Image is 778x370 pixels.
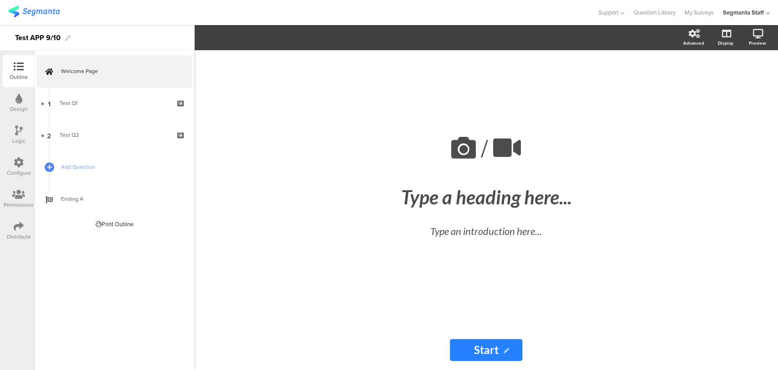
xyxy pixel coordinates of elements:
div: Preview [749,40,766,47]
div: Distribute [7,233,31,241]
div: Print Outline [96,220,134,229]
span: Support [598,8,618,17]
a: 2 Test Q2 [37,119,192,151]
span: Add Question [61,162,178,172]
div: Configure [7,169,31,177]
div: Logic [12,137,26,145]
div: Advanced [683,40,704,47]
div: Segmanta Staff [723,8,764,17]
a: Welcome Page [37,55,192,87]
div: Display [718,40,733,47]
a: Ending A [37,183,192,215]
div: Outline [10,73,28,81]
div: Test Q1 [60,99,169,108]
div: Type an introduction here... [327,224,646,239]
div: Test Q2 [60,130,169,140]
div: Design [10,105,27,113]
input: Start [450,339,522,361]
span: / [481,130,488,167]
div: Type a heading here... [318,186,655,208]
a: 1 Test Q1 [37,87,192,119]
img: segmanta logo [8,6,60,17]
span: Welcome Page [61,67,178,76]
div: Permissions [4,201,34,209]
span: Ending A [61,194,178,203]
span: 1 [48,98,51,108]
span: 2 [47,130,51,140]
div: Test APP 9/10 [15,31,61,45]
